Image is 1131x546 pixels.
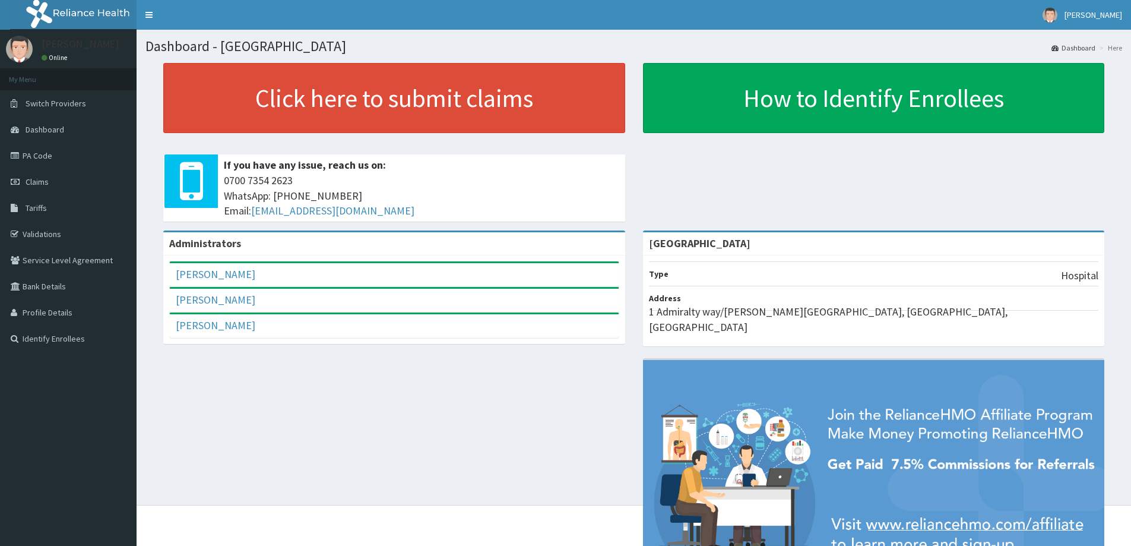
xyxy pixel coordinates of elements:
p: Hospital [1061,268,1098,283]
span: Claims [26,176,49,187]
a: How to Identify Enrollees [643,63,1105,133]
span: Tariffs [26,203,47,213]
span: [PERSON_NAME] [1065,10,1122,20]
h1: Dashboard - [GEOGRAPHIC_DATA] [145,39,1122,54]
a: [PERSON_NAME] [176,318,255,332]
a: [EMAIL_ADDRESS][DOMAIN_NAME] [251,204,414,217]
strong: [GEOGRAPHIC_DATA] [649,236,750,250]
img: User Image [6,36,33,62]
a: Dashboard [1051,43,1095,53]
b: Administrators [169,236,241,250]
a: Online [42,53,70,62]
b: If you have any issue, reach us on: [224,158,386,172]
span: 0700 7354 2623 WhatsApp: [PHONE_NUMBER] Email: [224,173,619,219]
span: Dashboard [26,124,64,135]
p: 1 Admiralty way/[PERSON_NAME][GEOGRAPHIC_DATA], [GEOGRAPHIC_DATA], [GEOGRAPHIC_DATA] [649,304,1099,334]
b: Type [649,269,669,279]
li: Here [1097,43,1122,53]
a: [PERSON_NAME] [176,267,255,281]
b: Address [649,293,681,304]
span: Switch Providers [26,98,86,109]
img: User Image [1043,8,1057,23]
p: [PERSON_NAME] [42,39,119,49]
a: [PERSON_NAME] [176,293,255,307]
a: Click here to submit claims [163,63,625,133]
